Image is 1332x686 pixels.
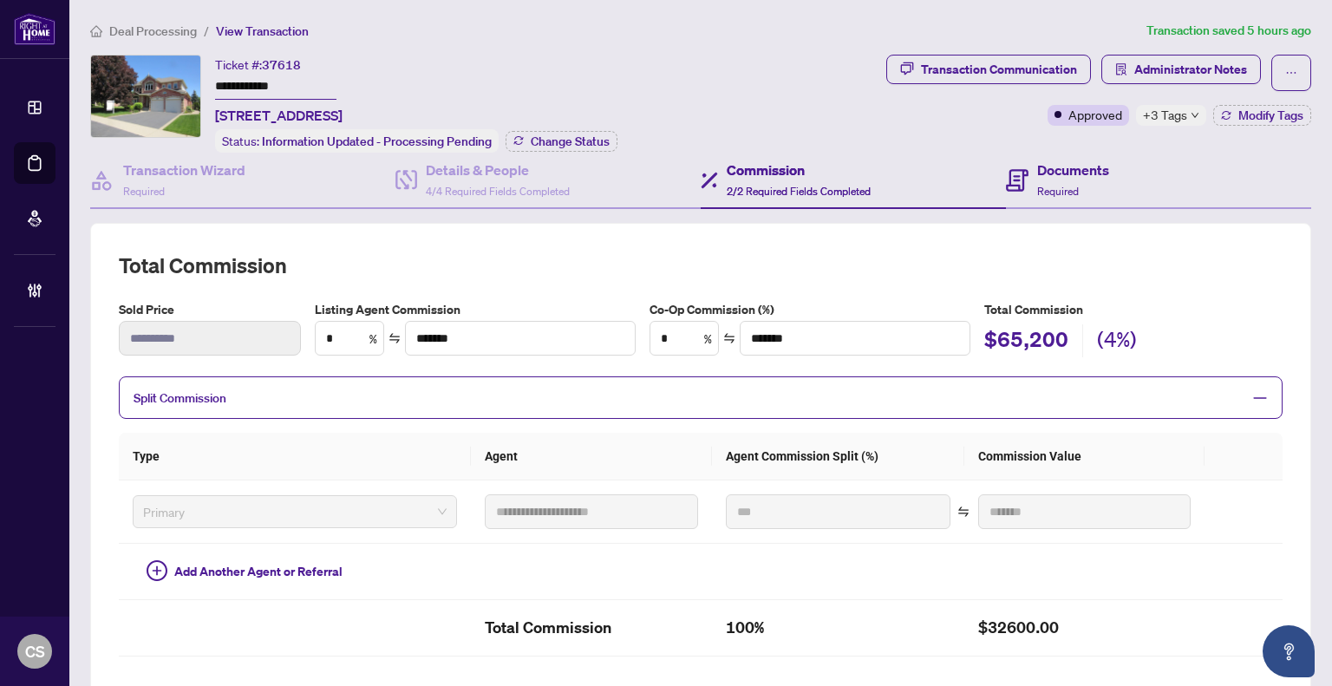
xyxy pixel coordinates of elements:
button: Open asap [1263,625,1315,677]
span: +3 Tags [1143,105,1187,125]
button: Change Status [506,131,617,152]
h4: Commission [727,160,871,180]
span: Approved [1068,105,1122,124]
span: Modify Tags [1238,109,1303,121]
article: Transaction saved 5 hours ago [1146,21,1311,41]
span: CS [25,639,45,663]
h2: $65,200 [984,325,1068,358]
h4: Transaction Wizard [123,160,245,180]
span: Add Another Agent or Referral [174,562,343,581]
span: 4/4 Required Fields Completed [426,185,570,198]
span: [STREET_ADDRESS] [215,105,343,126]
span: View Transaction [216,23,309,39]
h2: 100% [726,614,950,642]
span: swap [388,332,401,344]
h4: Details & People [426,160,570,180]
img: IMG-40709400_1.jpg [91,56,200,137]
th: Type [119,433,471,480]
span: Primary [143,499,447,525]
h2: Total Commission [485,614,697,642]
button: Add Another Agent or Referral [133,558,356,585]
div: Transaction Communication [921,56,1077,83]
span: Required [123,185,165,198]
th: Agent Commission Split (%) [712,433,964,480]
li: / [204,21,209,41]
h5: Total Commission [984,300,1283,319]
label: Co-Op Commission (%) [650,300,970,319]
span: ellipsis [1285,67,1297,79]
h2: (4%) [1097,325,1137,358]
span: 2/2 Required Fields Completed [727,185,871,198]
h2: $32600.00 [978,614,1191,642]
span: Administrator Notes [1134,56,1247,83]
span: Split Commission [134,390,226,406]
span: swap [957,506,970,518]
span: Required [1037,185,1079,198]
button: Modify Tags [1213,105,1311,126]
button: Transaction Communication [886,55,1091,84]
span: Change Status [531,135,610,147]
button: Administrator Notes [1101,55,1261,84]
div: Ticket #: [215,55,301,75]
div: Split Commission [119,376,1283,419]
th: Commission Value [964,433,1205,480]
h2: Total Commission [119,252,1283,279]
span: Information Updated - Processing Pending [262,134,492,149]
h4: Documents [1037,160,1109,180]
label: Listing Agent Commission [315,300,636,319]
span: Deal Processing [109,23,197,39]
span: down [1191,111,1199,120]
img: logo [14,13,55,45]
div: Status: [215,129,499,153]
span: home [90,25,102,37]
label: Sold Price [119,300,301,319]
span: plus-circle [147,560,167,581]
th: Agent [471,433,711,480]
span: solution [1115,63,1127,75]
span: 37618 [262,57,301,73]
span: swap [723,332,735,344]
span: minus [1252,390,1268,406]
